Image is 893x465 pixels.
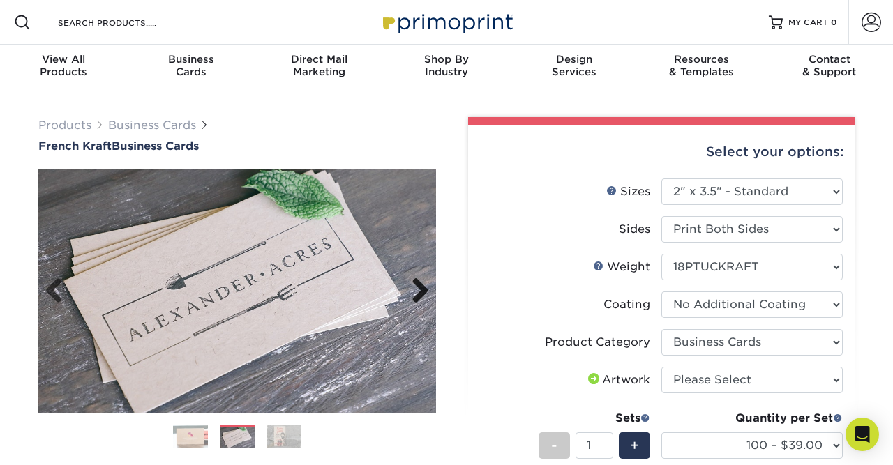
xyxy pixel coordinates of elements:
[846,418,879,451] div: Open Intercom Messenger
[220,425,255,450] img: Business Cards 02
[38,154,436,429] img: French Kraft 02
[255,53,383,78] div: Marketing
[128,45,255,89] a: BusinessCards
[638,53,765,66] span: Resources
[606,183,650,200] div: Sizes
[630,435,639,456] span: +
[765,53,893,78] div: & Support
[38,119,91,132] a: Products
[377,7,516,37] img: Primoprint
[383,45,511,89] a: Shop ByIndustry
[267,424,301,448] img: Business Cards 03
[765,53,893,66] span: Contact
[38,139,436,153] a: French KraftBusiness Cards
[108,119,196,132] a: Business Cards
[38,139,436,153] h1: Business Cards
[383,53,511,66] span: Shop By
[57,14,193,31] input: SEARCH PRODUCTS.....
[128,53,255,78] div: Cards
[479,125,843,178] div: Select your options:
[661,410,843,427] div: Quantity per Set
[788,17,828,29] span: MY CART
[255,45,383,89] a: Direct MailMarketing
[255,53,383,66] span: Direct Mail
[593,259,650,275] div: Weight
[545,334,650,351] div: Product Category
[585,372,650,388] div: Artwork
[510,53,638,78] div: Services
[765,45,893,89] a: Contact& Support
[831,17,837,27] span: 0
[638,45,765,89] a: Resources& Templates
[510,53,638,66] span: Design
[383,53,511,78] div: Industry
[539,410,650,427] div: Sets
[173,419,208,454] img: Business Cards 01
[551,435,557,456] span: -
[128,53,255,66] span: Business
[38,139,112,153] span: French Kraft
[619,221,650,238] div: Sides
[603,296,650,313] div: Coating
[638,53,765,78] div: & Templates
[510,45,638,89] a: DesignServices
